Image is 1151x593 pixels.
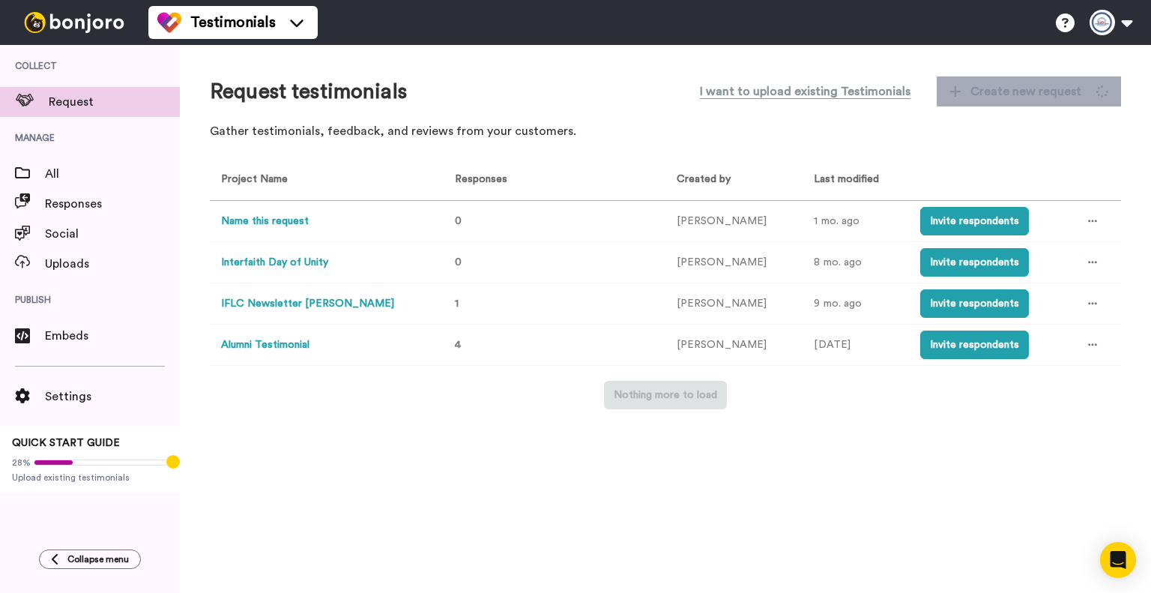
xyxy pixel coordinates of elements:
span: All [45,165,180,183]
span: 4 [455,340,461,350]
span: Request [49,93,180,111]
span: I want to upload existing Testimonials [700,82,910,100]
span: Social [45,225,180,243]
button: Alumni Testimonial [221,337,309,353]
td: [PERSON_NAME] [665,242,803,283]
td: 8 mo. ago [803,242,908,283]
span: Responses [449,174,507,184]
span: Responses [45,195,180,213]
button: Invite respondents [920,289,1029,318]
span: QUICK START GUIDE [12,438,120,448]
span: Settings [45,388,180,406]
button: Name this request [221,214,309,229]
img: bj-logo-header-white.svg [18,12,130,33]
span: Upload existing testimonials [12,472,168,484]
td: [PERSON_NAME] [665,325,803,366]
span: 28% [12,457,31,469]
span: Testimonials [190,12,276,33]
button: IFLC Newsletter [PERSON_NAME] [221,296,394,312]
button: Invite respondents [920,331,1029,359]
div: Open Intercom Messenger [1100,542,1136,578]
p: Gather testimonials, feedback, and reviews from your customers. [210,123,1121,140]
img: tm-color.svg [157,10,181,34]
button: I want to upload existing Testimonials [689,75,922,108]
h1: Request testimonials [210,80,407,103]
div: Tooltip anchor [166,455,180,469]
button: Nothing more to load [604,381,727,409]
th: Project Name [210,160,438,201]
span: 0 [455,257,462,268]
td: [PERSON_NAME] [665,283,803,325]
td: 1 mo. ago [803,201,908,242]
th: Created by [665,160,803,201]
th: Last modified [803,160,908,201]
span: Embeds [45,327,180,345]
span: Uploads [45,255,180,273]
button: Invite respondents [920,207,1029,235]
span: 0 [455,216,462,226]
span: Create new request [949,82,1108,100]
button: Invite respondents [920,248,1029,277]
td: [PERSON_NAME] [665,201,803,242]
span: Collapse menu [67,553,129,565]
td: [DATE] [803,325,908,366]
button: Interfaith Day of Unity [221,255,328,271]
td: 9 mo. ago [803,283,908,325]
span: 1 [455,298,459,309]
button: Create new request [937,76,1121,106]
button: Collapse menu [39,550,141,569]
